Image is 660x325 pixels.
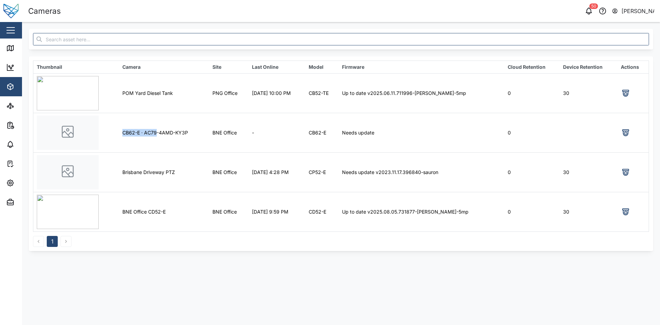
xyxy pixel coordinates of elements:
td: PNG Office [209,73,249,113]
th: Firmware [339,61,504,74]
th: Camera [119,61,209,74]
td: 0 [504,152,560,192]
td: CD52-E [305,192,339,231]
th: Site [209,61,249,74]
th: Device Retention [560,61,617,74]
td: - [249,113,305,152]
td: 0 [504,113,560,152]
td: 0 [504,73,560,113]
td: Up to date v2025.08.05.731877-[PERSON_NAME]-5mp [339,192,504,231]
th: Thumbnail [33,61,119,74]
td: Brisbane Driveway PTZ [119,152,209,192]
td: Needs update [339,113,504,152]
div: Map [18,44,33,52]
td: POM Yard Diesel Tank [119,73,209,113]
td: [DATE] 9:59 PM [249,192,305,231]
button: [PERSON_NAME] [612,6,654,16]
div: Admin [18,198,38,206]
div: Tasks [18,160,37,167]
img: ea6bf398-c7bc-4f9f-a9d6-4a1320fe5e03 [37,76,99,110]
td: CB62-E [305,113,339,152]
td: CP52-E [305,152,339,192]
div: [PERSON_NAME] [621,7,654,15]
td: Up to date v2025.06.11.711996-[PERSON_NAME]-5mp [339,73,504,113]
img: Main Logo [3,3,19,19]
div: Cameras [28,5,61,17]
div: Reports [18,121,41,129]
div: Alarms [18,141,39,148]
td: 0 [504,192,560,231]
button: 1 [47,236,58,247]
img: b31bc223-28e1-407f-ad93-181461f05909 [37,195,99,229]
th: Actions [617,61,649,74]
td: CB62-E · AC79-4AMD-KY3P [119,113,209,152]
div: 50 [590,3,598,9]
td: BNE Office [209,192,249,231]
div: Dashboard [18,64,49,71]
td: Needs update v2023.11.17.396840-sauron [339,152,504,192]
td: 30 [560,73,617,113]
div: Assets [18,83,39,90]
td: BNE Office [209,152,249,192]
th: Last Online [249,61,305,74]
div: Settings [18,179,42,187]
td: BNE Office [209,113,249,152]
td: 30 [560,152,617,192]
input: Search asset here... [33,33,649,45]
td: [DATE] 10:00 PM [249,73,305,113]
td: 30 [560,192,617,231]
div: Sites [18,102,34,110]
td: BNE Office CD52-E [119,192,209,231]
td: [DATE] 4:28 PM [249,152,305,192]
th: Cloud Retention [504,61,560,74]
td: CB52-TE [305,73,339,113]
th: Model [305,61,339,74]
